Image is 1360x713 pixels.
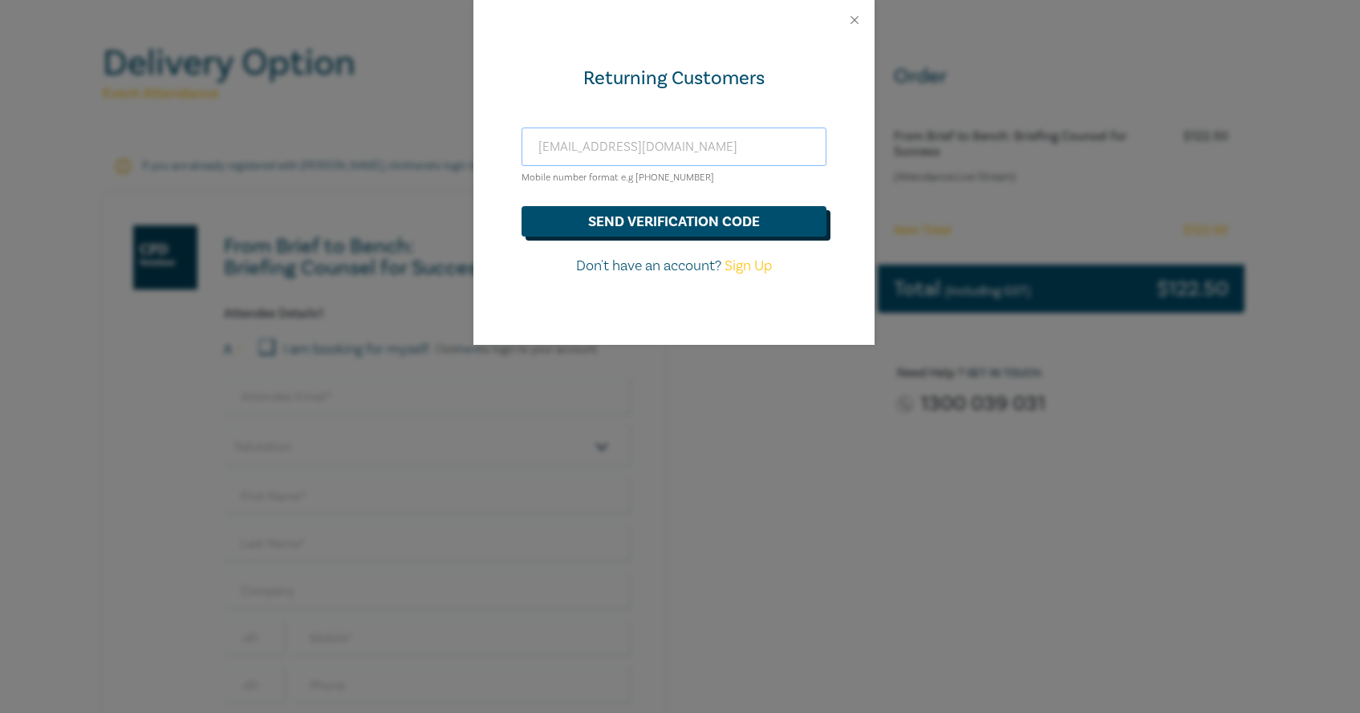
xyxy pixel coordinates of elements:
button: send verification code [522,206,826,237]
p: Don't have an account? [522,256,826,277]
a: Sign Up [725,257,772,275]
button: Close [847,13,862,27]
input: Enter email or Mobile number [522,128,826,166]
small: Mobile number format e.g [PHONE_NUMBER] [522,172,714,184]
div: Returning Customers [522,66,826,91]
